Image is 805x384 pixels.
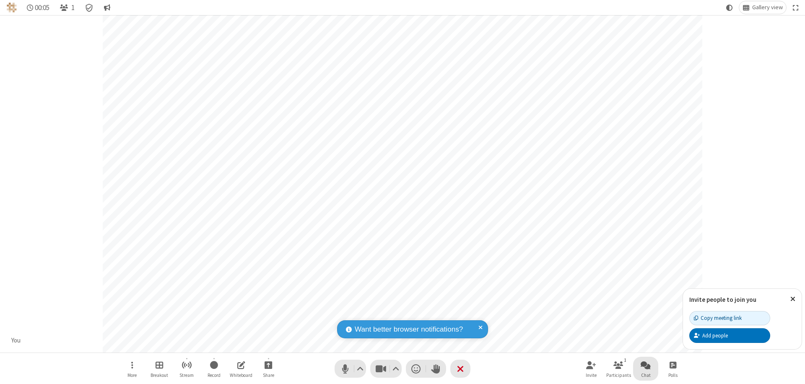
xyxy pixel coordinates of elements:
div: Timer [23,1,53,14]
button: Conversation [100,1,114,14]
button: Start streaming [174,357,199,381]
div: Meeting details Encryption enabled [81,1,97,14]
button: Open menu [119,357,145,381]
button: Start recording [201,357,226,381]
button: Open chat [633,357,658,381]
button: End or leave meeting [450,360,470,378]
span: Share [263,373,274,378]
button: Using system theme [723,1,736,14]
div: Copy meeting link [694,314,742,322]
button: Send a reaction [406,360,426,378]
span: Want better browser notifications? [355,324,463,335]
span: Invite [586,373,597,378]
span: 1 [71,4,75,12]
label: Invite people to join you [689,296,756,304]
span: Breakout [151,373,168,378]
span: More [127,373,137,378]
button: Stop video (⌘+Shift+V) [370,360,402,378]
button: Mute (⌘+Shift+A) [335,360,366,378]
button: Video setting [390,360,402,378]
div: You [8,336,24,345]
span: Gallery view [752,4,783,11]
button: Open shared whiteboard [229,357,254,381]
button: Audio settings [355,360,366,378]
span: Participants [606,373,631,378]
button: Copy meeting link [689,311,770,325]
span: Stream [179,373,194,378]
button: Open participant list [56,1,78,14]
div: 1 [622,356,629,364]
button: Start sharing [256,357,281,381]
button: Change layout [739,1,786,14]
span: Polls [668,373,678,378]
span: Whiteboard [230,373,252,378]
button: Close popover [784,289,802,309]
span: Chat [641,373,651,378]
button: Open participant list [606,357,631,381]
button: Manage Breakout Rooms [147,357,172,381]
button: Fullscreen [789,1,802,14]
span: 00:05 [35,4,49,12]
button: Invite participants (⌘+Shift+I) [579,357,604,381]
span: Record [208,373,221,378]
img: QA Selenium DO NOT DELETE OR CHANGE [7,3,17,13]
button: Open poll [660,357,686,381]
button: Add people [689,328,770,342]
button: Raise hand [426,360,446,378]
